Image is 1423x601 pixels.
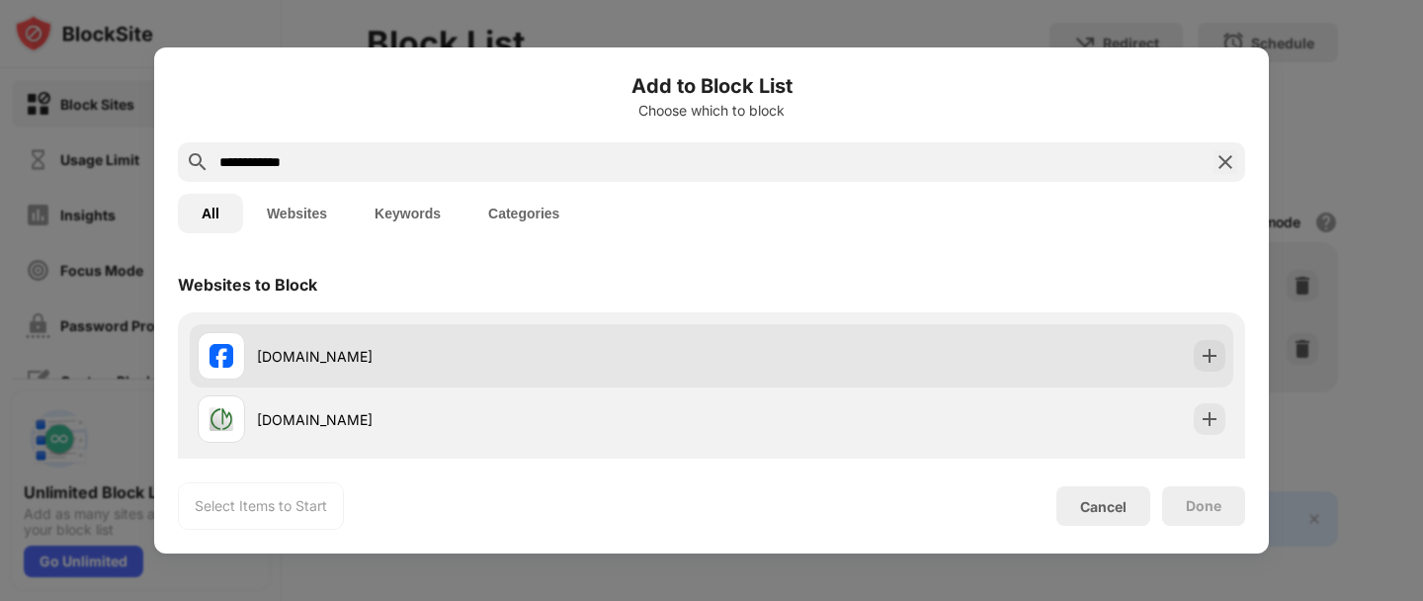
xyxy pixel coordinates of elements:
[209,407,233,431] img: favicons
[351,194,464,233] button: Keywords
[178,71,1245,101] h6: Add to Block List
[243,194,351,233] button: Websites
[186,150,209,174] img: search.svg
[1214,150,1237,174] img: search-close
[1186,498,1221,514] div: Done
[1080,498,1127,515] div: Cancel
[195,496,327,516] div: Select Items to Start
[178,194,243,233] button: All
[257,409,711,430] div: [DOMAIN_NAME]
[209,344,233,368] img: favicons
[178,275,317,295] div: Websites to Block
[257,346,711,367] div: [DOMAIN_NAME]
[464,194,583,233] button: Categories
[178,103,1245,119] div: Choose which to block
